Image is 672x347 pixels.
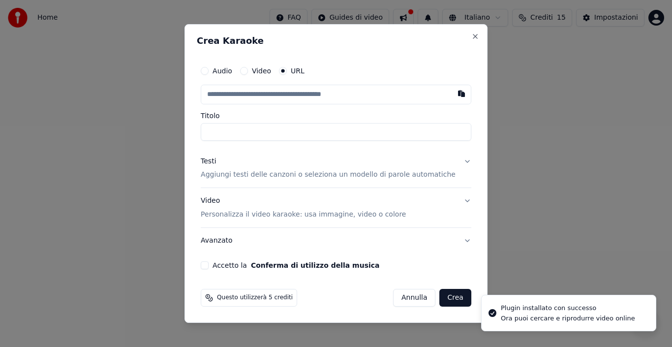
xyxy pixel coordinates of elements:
span: Questo utilizzerà 5 crediti [217,294,293,302]
p: Personalizza il video karaoke: usa immagine, video o colore [201,210,406,220]
label: URL [291,67,305,74]
p: Aggiungi testi delle canzoni o seleziona un modello di parole automatiche [201,170,456,180]
div: Testi [201,157,216,166]
label: Titolo [201,112,471,119]
div: Video [201,196,406,220]
button: VideoPersonalizza il video karaoke: usa immagine, video o colore [201,189,471,228]
label: Accetto la [213,262,379,269]
button: TestiAggiungi testi delle canzoni o seleziona un modello di parole automatiche [201,149,471,188]
label: Video [252,67,271,74]
button: Accetto la [251,262,380,269]
button: Avanzato [201,228,471,253]
h2: Crea Karaoke [197,36,475,45]
button: Annulla [393,289,436,307]
button: Crea [440,289,471,307]
label: Audio [213,67,232,74]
